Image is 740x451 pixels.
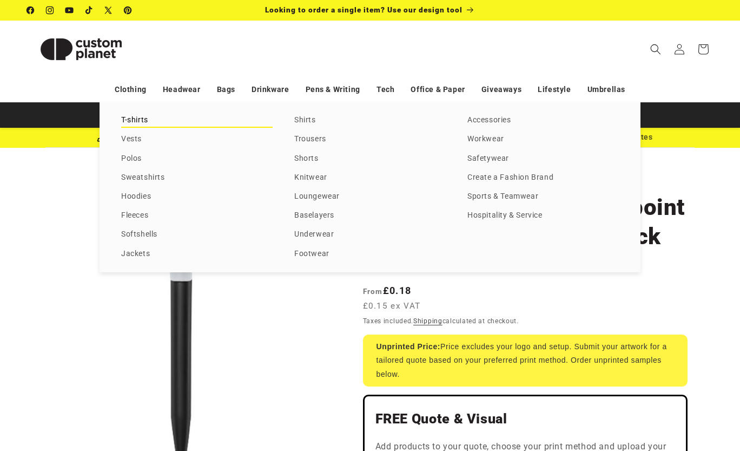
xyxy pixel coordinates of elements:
iframe: Chat Widget [686,399,740,451]
a: Accessories [467,113,619,128]
a: Workwear [467,132,619,147]
a: Loungewear [294,189,446,204]
strong: Unprinted Price: [376,342,441,351]
a: Bags [217,80,235,99]
a: Fleeces [121,208,273,223]
div: Price excludes your logo and setup. Submit your artwork for a tailored quote based on your prefer... [363,335,688,387]
a: Hospitality & Service [467,208,619,223]
a: Baselayers [294,208,446,223]
span: £0.15 ex VAT [363,300,421,312]
a: Lifestyle [538,80,571,99]
a: Vests [121,132,273,147]
a: Giveaways [481,80,521,99]
a: Shirts [294,113,446,128]
a: Office & Paper [411,80,465,99]
a: Knitwear [294,171,446,185]
a: Clothing [115,80,147,99]
strong: £0.18 [363,285,412,296]
a: Softshells [121,227,273,242]
img: Custom Planet [27,25,135,74]
a: Sports & Teamwear [467,189,619,204]
a: Safetywear [467,152,619,166]
a: T-shirts [121,113,273,128]
a: Tech [376,80,394,99]
div: Taxes included. calculated at checkout. [363,316,688,326]
a: Headwear [163,80,201,99]
a: Jackets [121,247,273,262]
a: Hoodies [121,189,273,204]
a: Pens & Writing [306,80,360,99]
a: Umbrellas [587,80,625,99]
a: Shorts [294,152,446,166]
a: Custom Planet [23,21,140,77]
a: Sweatshirts [121,171,273,185]
a: Trousers [294,132,446,147]
span: From [363,287,383,296]
a: Polos [121,152,273,166]
summary: Search [644,37,668,61]
a: Underwear [294,227,446,242]
a: Drinkware [252,80,289,99]
span: Looking to order a single item? Use our design tool [265,5,463,14]
h2: FREE Quote & Visual [375,410,675,428]
a: Create a Fashion Brand [467,171,619,185]
a: Footwear [294,247,446,262]
a: Shipping [413,317,442,325]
